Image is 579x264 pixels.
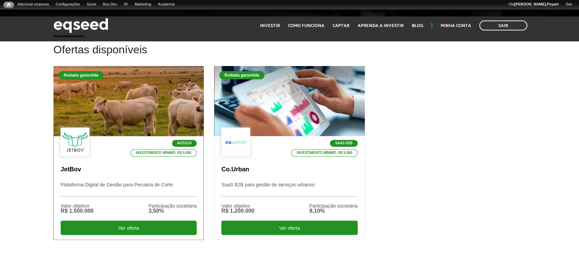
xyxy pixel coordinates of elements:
a: Como funciona [288,24,324,28]
a: Geral [83,2,99,7]
a: Captar [333,24,349,28]
div: Valor objetivo [61,203,94,208]
div: Rodada garantida [59,71,103,79]
p: JetBov [61,166,197,173]
div: Rodada garantida [219,71,264,79]
a: RI [121,2,131,7]
a: Início [3,2,14,8]
p: SaaS B2B para gestão de serviços urbanos [221,182,357,197]
a: Adicionar empresa [14,2,52,7]
h2: Ofertas disponíveis [53,44,526,66]
a: Sair [562,2,576,7]
p: SaaS B2B [330,140,358,147]
div: Participação societária [309,203,358,208]
div: 8,10% [309,208,358,214]
div: R$ 1.500.000 [61,208,94,214]
p: Investimento mínimo: R$ 5.000 [131,149,197,157]
a: Academia [155,2,178,7]
div: Ver oferta [221,221,357,235]
div: Participação societária [148,203,197,208]
div: Valor objetivo [221,203,254,208]
a: Marketing [131,2,155,7]
p: Plataforma Digital de Gestão para Pecuária de Corte [61,182,197,197]
div: 3,50% [148,208,197,214]
a: Olá[PERSON_NAME].Poyart [505,2,562,7]
p: Agtech [172,140,197,147]
p: Co.Urban [221,166,357,173]
span: Início [7,2,11,7]
a: Minha conta [441,24,471,28]
div: Ver oferta [61,221,197,235]
a: Investir [260,24,280,28]
a: Rodada garantida Agtech Investimento mínimo: R$ 5.000 JetBov Plataforma Digital de Gestão para Pe... [53,66,204,240]
a: Blog [412,24,423,28]
div: R$ 1.200.000 [221,208,254,214]
a: Configurações [52,2,84,7]
img: EqSeed [53,16,108,35]
a: Rodada garantida SaaS B2B Investimento mínimo: R$ 5.000 Co.Urban SaaS B2B para gestão de serviços... [214,66,365,240]
strong: [PERSON_NAME].Poyart [514,2,558,6]
a: Bus Dev [99,2,121,7]
a: Sair [479,21,527,30]
a: Aprenda a investir [358,24,404,28]
p: Investimento mínimo: R$ 5.000 [291,149,358,157]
